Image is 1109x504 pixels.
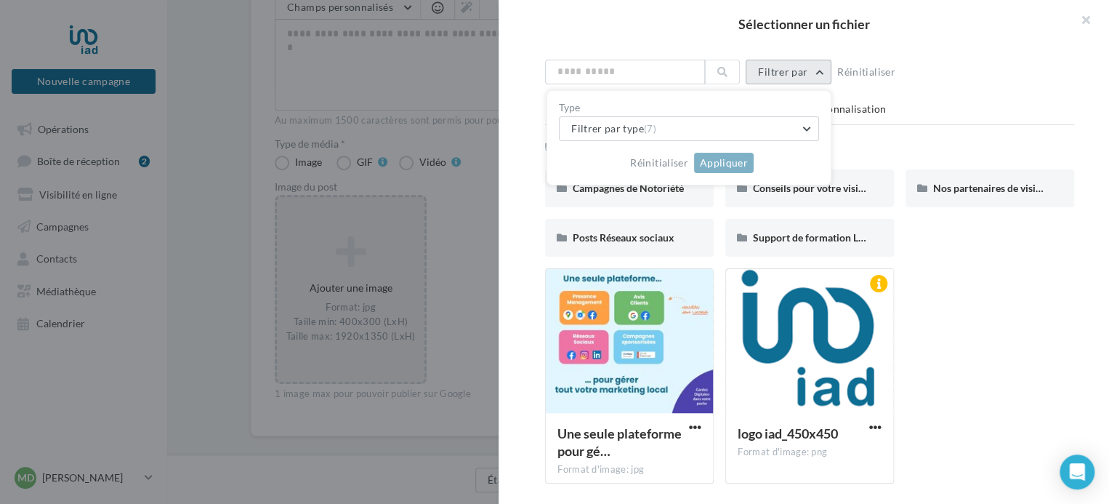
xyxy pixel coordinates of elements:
[831,63,901,81] button: Réinitialiser
[753,231,892,244] span: Support de formation Localads
[933,182,1088,194] span: Nos partenaires de visibilité locale
[746,60,831,84] button: Filtrer par
[1060,455,1094,489] div: Open Intercom Messenger
[694,153,754,173] button: Appliquer
[522,17,1086,31] h2: Sélectionner un fichier
[644,123,656,135] span: (7)
[559,116,819,141] button: Filtrer par type(7)
[559,103,819,113] label: Type
[573,231,674,244] span: Posts Réseaux sociaux
[738,446,882,459] div: Format d'image: png
[753,182,911,194] span: Conseils pour votre visibilité locale
[557,425,682,459] span: Une seule plateforme pour gérer tout votre marketing local
[573,182,684,194] span: Campagnes de Notoriété
[738,425,838,441] span: logo iad_450x450
[557,463,701,476] div: Format d'image: jpg
[624,154,694,172] button: Réinitialiser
